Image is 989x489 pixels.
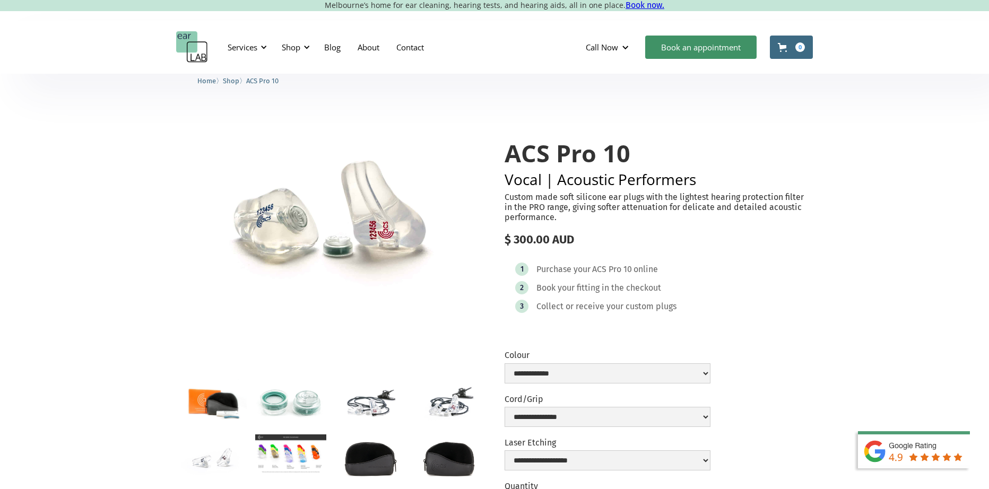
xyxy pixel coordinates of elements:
[536,283,661,293] div: Book your fitting in the checkout
[505,438,710,448] label: Laser Etching
[505,394,710,404] label: Cord/Grip
[505,192,813,223] p: Custom made soft silicone ear plugs with the lightest hearing protection filter in the PRO range,...
[349,32,388,63] a: About
[246,75,279,85] a: ACS Pro 10
[176,434,247,481] a: open lightbox
[536,301,676,312] div: Collect or receive your custom plugs
[176,379,247,426] a: open lightbox
[586,42,618,53] div: Call Now
[255,379,326,425] a: open lightbox
[645,36,757,59] a: Book an appointment
[221,31,270,63] div: Services
[176,31,208,63] a: home
[770,36,813,59] a: Open cart
[505,233,813,247] div: $ 300.00 AUD
[388,32,432,63] a: Contact
[228,42,257,53] div: Services
[176,119,484,330] a: open lightbox
[282,42,300,53] div: Shop
[223,75,239,85] a: Shop
[577,31,640,63] div: Call Now
[197,77,216,85] span: Home
[520,284,524,292] div: 2
[197,75,223,86] li: 〉
[414,379,484,425] a: open lightbox
[223,75,246,86] li: 〉
[520,265,524,273] div: 1
[335,379,405,425] a: open lightbox
[197,75,216,85] a: Home
[246,77,279,85] span: ACS Pro 10
[275,31,313,63] div: Shop
[176,119,484,330] img: ACS Pro 10
[795,42,805,52] div: 0
[505,172,813,187] h2: Vocal | Acoustic Performers
[634,264,658,275] div: online
[592,264,632,275] div: ACS Pro 10
[414,434,484,481] a: open lightbox
[316,32,349,63] a: Blog
[520,302,524,310] div: 3
[505,140,813,167] h1: ACS Pro 10
[255,434,326,474] a: open lightbox
[536,264,591,275] div: Purchase your
[505,350,710,360] label: Colour
[335,434,405,481] a: open lightbox
[223,77,239,85] span: Shop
